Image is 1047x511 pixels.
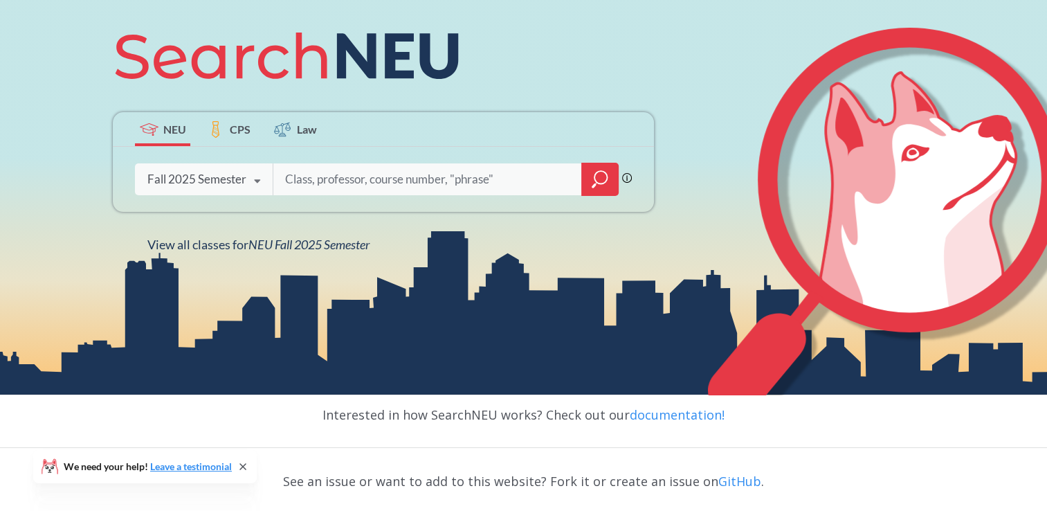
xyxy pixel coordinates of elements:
span: NEU Fall 2025 Semester [248,237,370,252]
div: Fall 2025 Semester [147,172,246,187]
svg: magnifying glass [592,170,608,189]
span: CPS [230,121,251,137]
span: NEU [163,121,186,137]
a: documentation! [630,406,725,423]
span: View all classes for [147,237,370,252]
span: Law [297,121,317,137]
a: GitHub [718,473,761,490]
input: Class, professor, course number, "phrase" [284,165,572,194]
div: magnifying glass [581,163,619,196]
